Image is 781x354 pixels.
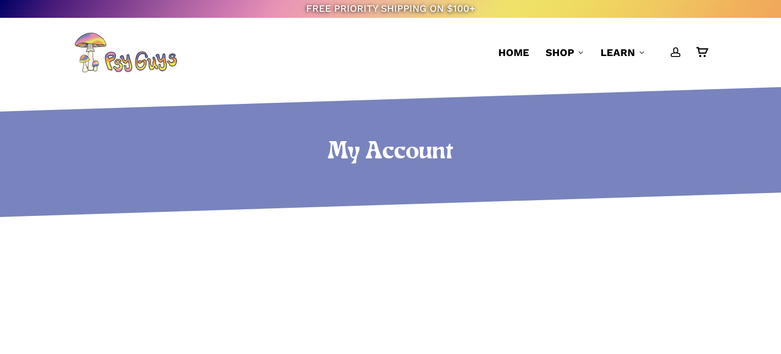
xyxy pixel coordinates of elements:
[600,45,645,60] a: Learn
[74,32,177,73] img: PsyGuys
[600,46,635,59] span: Learn
[490,18,707,87] nav: Main Menu
[546,45,584,60] a: Shop
[546,46,574,59] span: Shop
[498,45,529,60] a: Home
[498,46,529,59] span: Home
